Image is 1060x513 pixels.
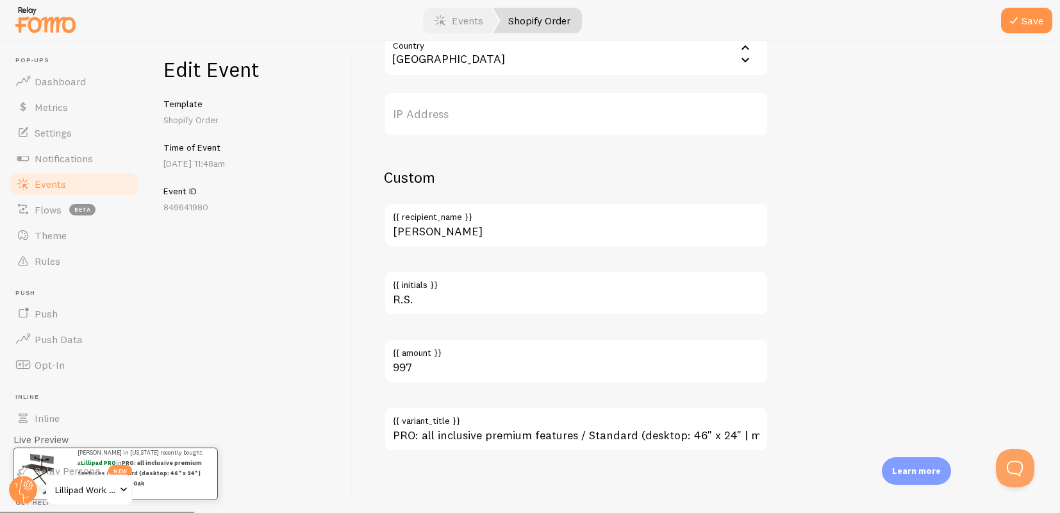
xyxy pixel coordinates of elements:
span: Theme [35,229,67,242]
a: Inline [8,405,140,431]
h2: Custom [384,167,768,187]
a: Flows beta [8,197,140,223]
p: 849641980 [163,201,337,214]
iframe: Help Scout Beacon - Open [996,449,1034,487]
span: new [108,465,132,476]
span: Pop-ups [15,56,140,65]
a: Settings [8,120,140,146]
p: Shopify Order [163,114,337,126]
span: Settings [35,126,72,139]
a: Push Data [8,326,140,352]
span: Inline [15,393,140,401]
span: Dashboard [35,75,86,88]
a: Notifications [8,146,140,171]
a: Push [8,301,140,326]
label: IP Address [384,92,768,137]
h5: Event ID [163,185,337,197]
span: beta [69,204,95,215]
a: Dashboard [8,69,140,94]
span: Push [15,289,140,298]
p: Learn more [892,465,941,477]
label: {{ recipient_name }} [384,203,768,224]
span: Inline [35,412,60,425]
img: fomo-relay-logo-orange.svg [13,3,78,36]
span: Relay Persona [15,446,140,455]
span: Metrics [35,101,68,114]
span: Events [35,178,66,190]
a: Theme [8,223,140,248]
span: Push Data [35,333,83,346]
span: Flows [35,203,62,216]
span: Opt-In [35,358,65,371]
span: Push [35,307,58,320]
label: {{ amount }} [384,339,768,360]
p: [DATE] 11:48am [163,157,337,170]
a: Lillipad Work Solutions [46,475,133,505]
label: {{ initials }} [384,271,768,292]
a: Opt-In [8,352,140,378]
span: Relay Persona [35,464,101,477]
h5: Template [163,98,337,110]
a: Metrics [8,94,140,120]
a: Relay Persona new [8,458,140,484]
span: Lillipad Work Solutions [55,482,116,498]
div: Learn more [882,457,951,485]
span: Rules [35,255,60,267]
h1: Edit Event [163,56,337,83]
a: Events [8,171,140,197]
h5: Time of Event [163,142,337,153]
label: {{ variant_title }} [384,407,768,428]
a: Rules [8,248,140,274]
span: Notifications [35,152,93,165]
